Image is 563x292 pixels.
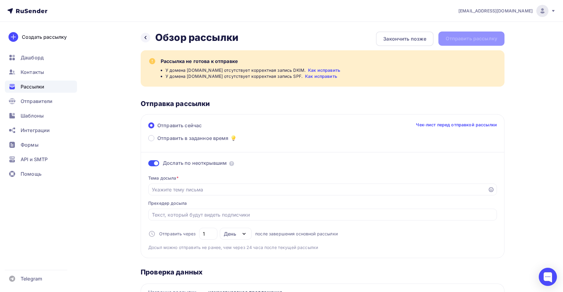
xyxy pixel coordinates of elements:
input: Укажите тему письма [152,186,484,193]
div: День [224,230,236,237]
div: Отправка рассылки [141,99,504,108]
span: Формы [21,141,39,148]
span: Контакты [21,68,44,76]
a: Рассылки [5,81,77,93]
span: Отправить сейчас [157,122,202,129]
span: Дослать по неоткрывшим [163,160,227,167]
a: Дашборд [5,51,77,64]
span: Шаблоны [21,112,44,119]
span: У домена [DOMAIN_NAME] отсутствует корректная запись DKIM. [166,67,306,73]
div: Закончить позже [383,35,426,42]
div: Создать рассылку [22,33,67,41]
span: Досыл можно отправить не ранее, чем через 24 часа после текущей рассылки [148,244,318,251]
span: Интеграции [21,127,50,134]
div: Тема досыла [148,175,179,181]
a: [EMAIL_ADDRESS][DOMAIN_NAME] [458,5,556,17]
span: Рассылки [21,83,44,90]
div: Рассылка не готова к отправке [161,58,497,65]
span: Telegram [21,275,42,282]
div: Проверка данных [141,268,504,276]
span: Отправить через [159,231,196,237]
input: Текст, который будут видеть подписчики [152,211,494,218]
div: Прехедер досыла [148,200,187,206]
a: Чек-лист перед отправкой рассылки [416,122,497,128]
span: API и SMTP [21,156,48,163]
span: Дашборд [21,54,44,61]
span: Отправить в заданное время [157,134,229,142]
button: День [220,228,252,240]
span: Отправители [21,98,53,105]
a: Как исправить [305,73,337,79]
a: Контакты [5,66,77,78]
span: У домена [DOMAIN_NAME] отсутствует корректная запись SPF. [166,73,303,79]
span: [EMAIL_ADDRESS][DOMAIN_NAME] [458,8,533,14]
a: Шаблоны [5,110,77,122]
a: Отправители [5,95,77,107]
span: Помощь [21,170,42,178]
span: после завершения основной рассылки [255,231,338,237]
a: Как исправить [308,67,340,73]
a: Формы [5,139,77,151]
h2: Обзор рассылки [155,32,238,44]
